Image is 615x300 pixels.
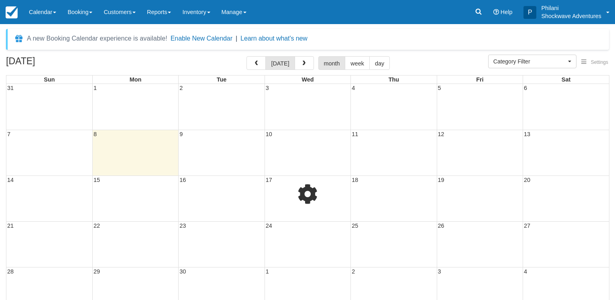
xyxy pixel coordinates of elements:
[171,35,232,43] button: Enable New Calendar
[541,12,601,20] p: Shockwave Adventures
[265,85,270,91] span: 3
[437,85,442,91] span: 5
[493,9,499,15] i: Help
[523,268,528,275] span: 4
[6,268,14,275] span: 28
[27,34,167,43] div: A new Booking Calendar experience is available!
[265,177,273,183] span: 17
[591,59,608,65] span: Settings
[437,131,445,137] span: 12
[265,131,273,137] span: 10
[179,177,187,183] span: 16
[179,268,187,275] span: 30
[541,4,601,12] p: Philani
[6,85,14,91] span: 31
[6,6,18,18] img: checkfront-main-nav-mini-logo.png
[523,177,531,183] span: 20
[265,222,273,229] span: 24
[179,131,183,137] span: 9
[93,268,101,275] span: 29
[437,268,442,275] span: 3
[6,131,11,137] span: 7
[523,6,536,19] div: P
[217,76,227,83] span: Tue
[318,56,346,70] button: month
[265,56,295,70] button: [DATE]
[345,56,370,70] button: week
[351,268,356,275] span: 2
[93,131,98,137] span: 8
[179,85,183,91] span: 2
[523,131,531,137] span: 13
[437,177,445,183] span: 19
[562,76,570,83] span: Sat
[301,76,314,83] span: Wed
[351,85,356,91] span: 4
[6,56,108,71] h2: [DATE]
[130,76,142,83] span: Mon
[240,35,307,42] a: Learn about what's new
[93,177,101,183] span: 15
[351,222,359,229] span: 25
[523,222,531,229] span: 27
[437,222,445,229] span: 26
[576,57,613,68] button: Settings
[493,57,566,65] span: Category Filter
[501,9,513,15] span: Help
[93,85,98,91] span: 1
[476,76,483,83] span: Fri
[523,85,528,91] span: 6
[389,76,399,83] span: Thu
[351,131,359,137] span: 11
[179,222,187,229] span: 23
[369,56,390,70] button: day
[265,268,270,275] span: 1
[6,177,14,183] span: 14
[6,222,14,229] span: 21
[93,222,101,229] span: 22
[488,55,576,68] button: Category Filter
[351,177,359,183] span: 18
[236,35,237,42] span: |
[44,76,55,83] span: Sun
